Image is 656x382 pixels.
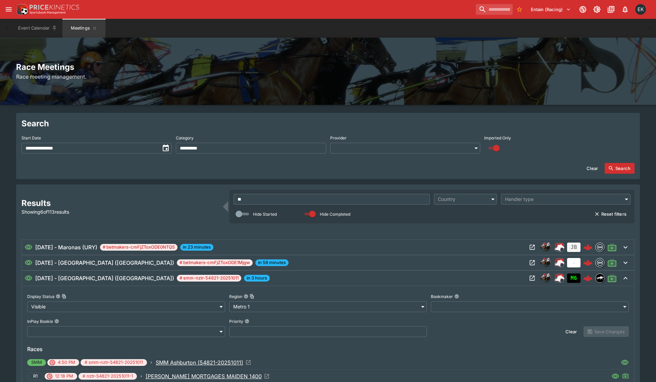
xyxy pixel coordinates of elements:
h6: Race meeting management. [16,73,640,81]
button: Select Tenant [527,4,575,15]
button: RegionCopy To Clipboard [244,294,248,299]
button: Notifications [619,3,631,15]
span: # smm-nztr-54821-20251011 [177,275,241,282]
button: Open Meeting [527,257,538,268]
svg: Visible [24,259,33,267]
div: horse_racing [540,242,551,253]
div: horse_racing [540,257,551,268]
button: Meetings [62,19,105,38]
svg: Visible [621,358,629,367]
p: Bookmaker [431,294,453,299]
svg: Visible [24,274,33,282]
div: Visible [27,301,225,312]
p: Priority [229,319,243,324]
img: logo-cerberus--red.svg [583,243,593,252]
p: Hide Started [253,211,277,217]
span: in 23 minutes [180,244,213,251]
button: Event Calendar [14,19,61,38]
button: Search [605,163,635,174]
div: ParallelRacing Handler [554,242,564,253]
span: in 58 minutes [255,259,289,266]
img: racing.png [554,257,564,268]
div: ParallelRacing Handler [554,273,564,284]
p: Region [229,294,242,299]
div: Emily Kim [635,4,646,15]
button: Clear [583,163,602,174]
div: No Jetbet [567,258,581,267]
img: betmakers.png [596,258,604,267]
h2: Race Meetings [16,62,640,72]
button: Open Meeting [527,273,538,284]
p: Display Status [27,294,54,299]
button: Connected to PK [577,3,589,15]
button: InPlay Bookie [54,319,59,324]
h6: [DATE] - [GEOGRAPHIC_DATA] ([GEOGRAPHIC_DATA]) [35,259,174,267]
img: PriceKinetics [30,5,79,10]
h2: Results [21,198,219,208]
div: Metro 1 [229,301,427,312]
span: # betmakers-cmFjZToxODE0NTQ5 [100,244,178,251]
h2: Search [21,118,635,129]
svg: Live [607,258,617,267]
button: toggle date time picker [160,142,172,154]
span: 12:18 PM [51,373,77,380]
h6: [DATE] - Maronas (URY) [35,243,97,251]
div: Country [438,196,486,203]
img: horse_racing.png [540,242,551,253]
h6: Races [27,345,629,353]
p: Start Date [21,135,41,141]
img: nztr.png [596,274,604,283]
button: No Bookmarks [514,4,525,15]
span: 4:50 PM [54,359,79,366]
svg: Live [607,273,617,283]
button: Copy To Clipboard [62,294,66,299]
span: R1 [30,373,41,380]
button: Reset filters [591,209,630,219]
img: logo-cerberus--red.svg [583,273,593,283]
img: racing.png [554,242,564,253]
button: Documentation [605,3,617,15]
img: betmakers.png [596,243,604,252]
img: horse_racing.png [540,273,551,284]
button: Copy To Clipboard [250,294,254,299]
button: Toggle light/dark mode [591,3,603,15]
button: Clear [561,326,581,337]
svg: Visible [611,372,619,380]
p: InPlay Bookie [27,319,53,324]
div: nztr [595,273,605,283]
img: Sportsbook Management [30,11,66,14]
div: Imported to Jetbet as OPEN [567,273,581,283]
div: ParallelRacing Handler [554,257,564,268]
span: # betmakers-cmFjZToxODE1Mjgw [177,259,253,266]
p: Hide Completed [320,211,350,217]
p: Category [176,135,194,141]
span: # smm-nztr-54821-20251011 [81,359,147,366]
svg: Visible [24,243,33,251]
p: Provider [330,135,347,141]
p: Imported Only [484,135,511,141]
a: Open Event [156,358,251,367]
button: Priority [245,319,249,324]
button: Emily Kim [633,2,648,17]
img: racing.png [554,273,564,284]
button: Bookmaker [454,294,459,299]
button: open drawer [3,3,15,15]
img: PriceKinetics Logo [15,3,28,16]
button: Display StatusCopy To Clipboard [56,294,60,299]
span: # nztr-54821-20251011-1 [79,373,137,380]
p: [PERSON_NAME] MORTGAGES MAIDEN 1400 [146,372,262,380]
h6: [DATE] - [GEOGRAPHIC_DATA] ([GEOGRAPHIC_DATA]) [35,274,174,282]
span: SMM [27,359,46,366]
svg: Live [607,243,617,252]
div: betmakers [595,258,605,267]
div: Handler type [505,196,620,203]
svg: Live [622,372,629,379]
button: Open Meeting [527,242,538,253]
input: search [476,4,513,15]
img: logo-cerberus--red.svg [583,258,593,267]
div: Jetbet not yet mapped [567,243,581,252]
span: in 3 hours [244,275,270,282]
a: Open Event [146,372,270,380]
p: SMM Ashburton (54821-20251011) [156,358,243,367]
div: horse_racing [540,273,551,284]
